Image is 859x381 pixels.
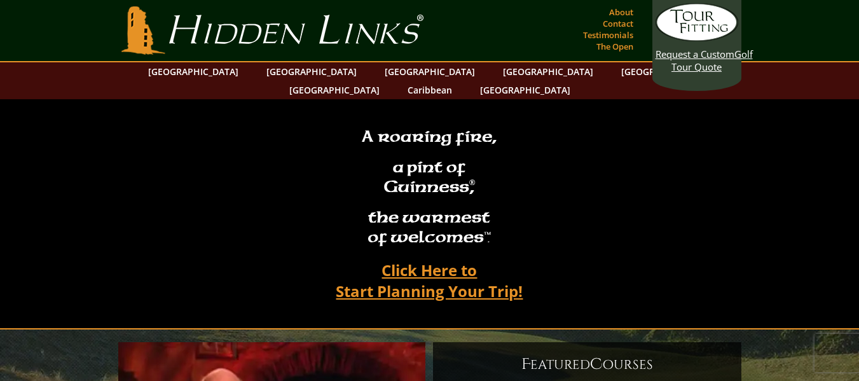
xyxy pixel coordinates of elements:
[606,3,636,21] a: About
[142,62,245,81] a: [GEOGRAPHIC_DATA]
[283,81,386,99] a: [GEOGRAPHIC_DATA]
[656,48,734,60] span: Request a Custom
[615,62,718,81] a: [GEOGRAPHIC_DATA]
[260,62,363,81] a: [GEOGRAPHIC_DATA]
[323,255,535,306] a: Click Here toStart Planning Your Trip!
[378,62,481,81] a: [GEOGRAPHIC_DATA]
[521,354,530,375] span: F
[474,81,577,99] a: [GEOGRAPHIC_DATA]
[354,121,505,255] h2: A roaring fire, a pint of Guinness , the warmest of welcomesâ„¢.
[446,354,729,375] h6: eatured ourses
[593,38,636,55] a: The Open
[590,354,603,375] span: C
[656,3,738,73] a: Request a CustomGolf Tour Quote
[401,81,458,99] a: Caribbean
[600,15,636,32] a: Contact
[580,26,636,44] a: Testimonials
[497,62,600,81] a: [GEOGRAPHIC_DATA]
